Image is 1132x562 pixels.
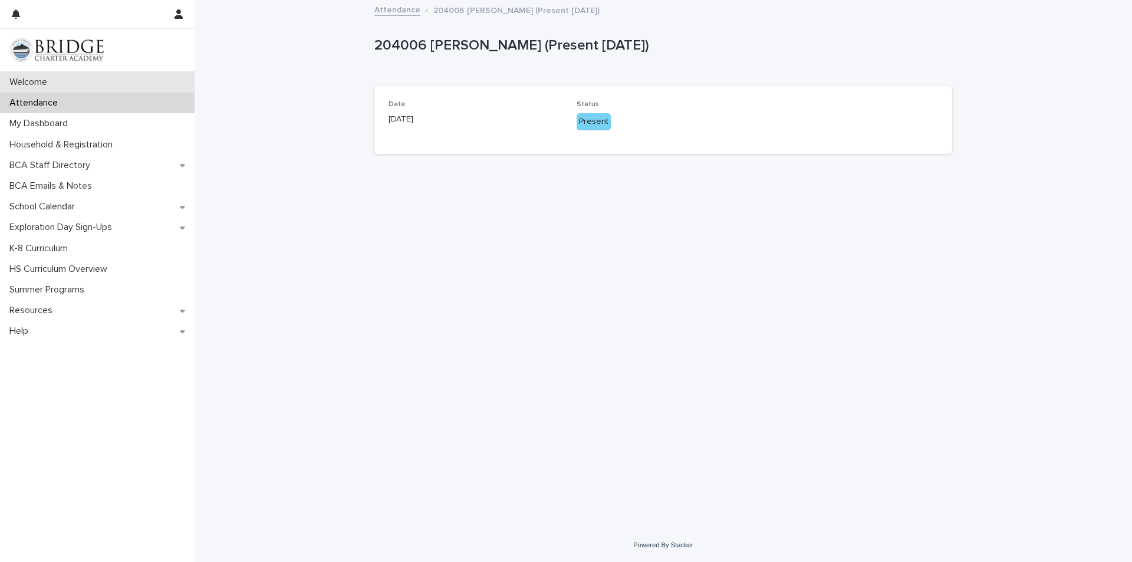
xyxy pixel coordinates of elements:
p: Welcome [5,77,57,88]
p: 204006 [PERSON_NAME] (Present [DATE]) [433,3,600,16]
p: Help [5,326,38,337]
p: K-8 Curriculum [5,243,77,254]
span: Date [389,101,406,108]
p: My Dashboard [5,118,77,129]
p: School Calendar [5,201,84,212]
img: V1C1m3IdTEidaUdm9Hs0 [9,38,104,62]
p: Resources [5,305,62,316]
div: Present [577,113,611,130]
p: BCA Emails & Notes [5,180,101,192]
p: Household & Registration [5,139,122,150]
p: [DATE] [389,113,562,126]
p: Exploration Day Sign-Ups [5,222,121,233]
a: Powered By Stacker [633,541,693,548]
p: HS Curriculum Overview [5,264,117,275]
a: Attendance [374,2,420,16]
p: 204006 [PERSON_NAME] (Present [DATE]) [374,37,947,54]
p: BCA Staff Directory [5,160,100,171]
span: Status [577,101,599,108]
p: Summer Programs [5,284,94,295]
p: Attendance [5,97,67,109]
